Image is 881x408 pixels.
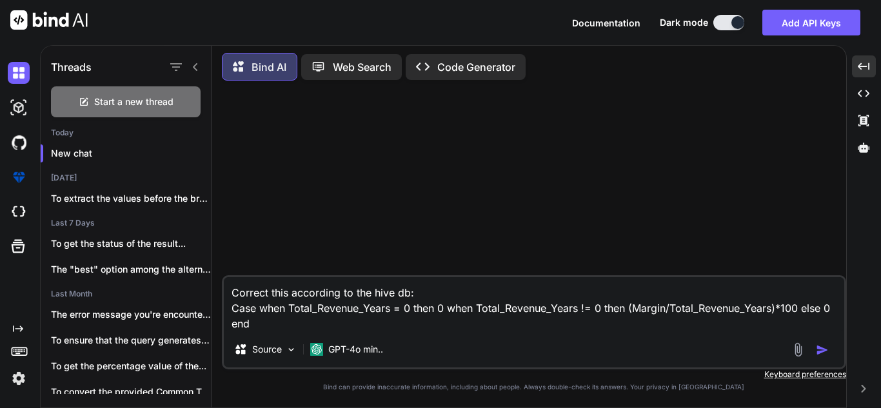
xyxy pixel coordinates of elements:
[8,131,30,153] img: githubDark
[10,10,88,30] img: Bind AI
[41,218,211,228] h2: Last 7 Days
[222,369,846,380] p: Keyboard preferences
[51,59,92,75] h1: Threads
[252,343,282,356] p: Source
[8,166,30,188] img: premium
[51,360,211,373] p: To get the percentage value of the...
[286,344,297,355] img: Pick Models
[8,62,30,84] img: darkChat
[94,95,173,108] span: Start a new thread
[51,385,211,398] p: To convert the provided Common Table Expressions...
[572,17,640,28] span: Documentation
[51,147,211,160] p: New chat
[572,16,640,30] button: Documentation
[224,277,844,331] textarea: Correct this according to the hive db: Case when Total_Revenue_Years = 0 then 0 when Total_Revenu...
[51,308,211,321] p: The error message you're encountering indicates that...
[41,289,211,299] h2: Last Month
[41,128,211,138] h2: Today
[51,237,211,250] p: To get the status of the result...
[816,344,829,356] img: icon
[51,192,211,205] p: To extract the values before the bracket...
[333,59,391,75] p: Web Search
[437,59,515,75] p: Code Generator
[222,382,846,392] p: Bind can provide inaccurate information, including about people. Always double-check its answers....
[8,97,30,119] img: darkAi-studio
[310,343,323,356] img: GPT-4o mini
[51,334,211,347] p: To ensure that the query generates dates...
[41,173,211,183] h2: [DATE]
[8,201,30,223] img: cloudideIcon
[328,343,383,356] p: GPT-4o min..
[762,10,860,35] button: Add API Keys
[791,342,806,357] img: attachment
[8,367,30,389] img: settings
[51,263,211,276] p: The "best" option among the alternatives to...
[252,59,286,75] p: Bind AI
[660,16,708,29] span: Dark mode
